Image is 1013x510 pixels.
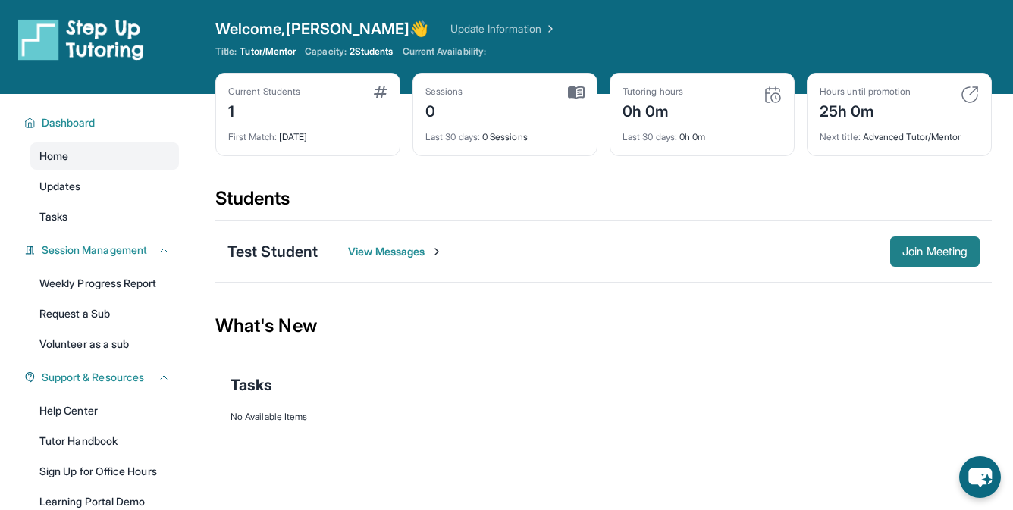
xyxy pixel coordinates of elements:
div: [DATE] [228,122,387,143]
span: Dashboard [42,115,96,130]
a: Help Center [30,397,179,424]
img: card [374,86,387,98]
span: Last 30 days : [623,131,677,142]
div: No Available Items [231,411,977,423]
a: Updates [30,173,179,200]
a: Sign Up for Office Hours [30,458,179,485]
div: 0 Sessions [425,122,585,143]
span: Title: [215,45,237,58]
span: Session Management [42,242,147,258]
a: Request a Sub [30,300,179,327]
img: card [764,86,782,104]
a: Home [30,142,179,170]
div: 1 [228,98,300,122]
div: Students [215,186,992,220]
div: Test Student [227,241,318,262]
span: Join Meeting [902,247,968,256]
span: Current Availability: [403,45,486,58]
span: Home [39,149,68,164]
div: 0h 0m [623,122,782,143]
div: Advanced Tutor/Mentor [820,122,979,143]
span: Last 30 days : [425,131,480,142]
button: Join Meeting [890,236,980,267]
div: Sessions [425,86,463,98]
img: card [961,86,979,104]
button: chat-button [959,456,1001,498]
span: Tutor/Mentor [240,45,296,58]
span: 2 Students [350,45,394,58]
img: logo [18,18,144,61]
span: View Messages [348,244,443,259]
img: Chevron-Right [431,246,443,258]
a: Weekly Progress Report [30,270,179,297]
span: Tasks [231,374,272,396]
div: 0 [425,98,463,122]
span: Updates [39,179,81,194]
button: Session Management [36,242,170,258]
span: Capacity: [305,45,347,58]
img: Chevron Right [541,21,557,36]
span: First Match : [228,131,277,142]
button: Dashboard [36,115,170,130]
span: Support & Resources [42,370,144,385]
div: 0h 0m [623,98,683,122]
div: 25h 0m [820,98,911,122]
a: Tasks [30,203,179,230]
div: Current Students [228,86,300,98]
div: What's New [215,293,992,359]
a: Update Information [450,21,557,36]
span: Welcome, [PERSON_NAME] 👋 [215,18,429,39]
img: card [568,86,585,99]
span: Next title : [820,131,861,142]
span: Tasks [39,209,67,224]
div: Tutoring hours [623,86,683,98]
a: Volunteer as a sub [30,330,179,358]
button: Support & Resources [36,370,170,385]
div: Hours until promotion [820,86,911,98]
a: Tutor Handbook [30,427,179,455]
